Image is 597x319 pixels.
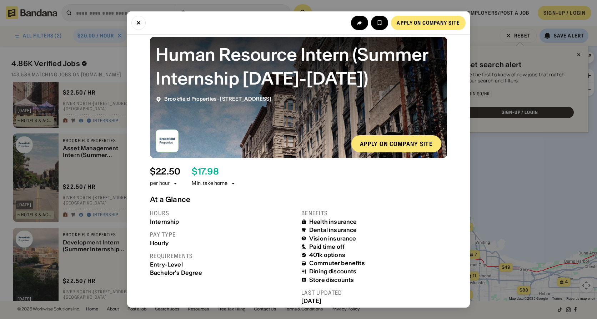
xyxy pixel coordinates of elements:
span: Brookfield Properties [164,96,216,102]
div: 401k options [309,252,345,258]
div: Paid time off [309,243,345,250]
div: Human Resource Intern (Summer Internship 6/1/2026-8/7/2026) [156,42,441,90]
button: Close [131,16,146,30]
div: Commuter benefits [309,260,365,267]
div: At a Glance [150,195,447,204]
div: Requirements [150,252,296,260]
div: Apply on company site [397,20,460,25]
div: Bachelor's Degree [150,269,296,276]
div: Health insurance [309,218,357,225]
div: Benefits [301,209,447,217]
div: Internship [150,218,296,225]
div: Dental insurance [309,227,357,233]
div: Pay type [150,231,296,238]
div: Store discounts [309,277,354,283]
div: · [164,96,271,102]
div: Last updated [301,289,447,297]
div: Apply on company site [360,141,433,147]
div: Dining discounts [309,268,357,275]
span: [STREET_ADDRESS] [220,96,271,102]
img: Brookfield Properties logo [156,130,179,152]
div: Hours [150,209,296,217]
div: per hour [150,180,170,187]
div: Vision insurance [309,235,356,242]
div: [DATE] [301,298,447,304]
div: Min. take home [192,180,236,187]
div: Entry-Level [150,261,296,268]
div: Hourly [150,240,296,247]
div: $ 22.50 [150,167,180,177]
div: $ 17.98 [192,167,219,177]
